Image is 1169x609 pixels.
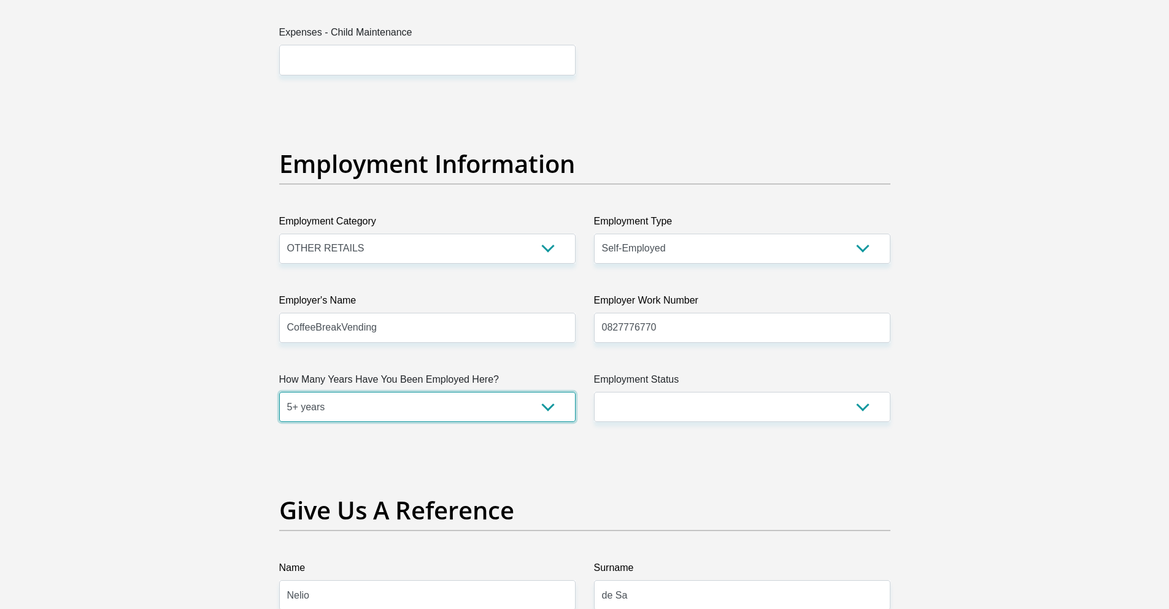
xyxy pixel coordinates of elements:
label: Employer's Name [279,293,576,313]
label: How Many Years Have You Been Employed Here? [279,372,576,392]
h2: Give Us A Reference [279,496,890,525]
label: Employment Type [594,214,890,234]
label: Employment Category [279,214,576,234]
label: Expenses - Child Maintenance [279,25,576,45]
input: Employer's Name [279,313,576,343]
input: Expenses - Child Maintenance [279,45,576,75]
label: Employer Work Number [594,293,890,313]
h2: Employment Information [279,149,890,178]
label: Surname [594,561,890,580]
label: Name [279,561,576,580]
input: Employer Work Number [594,313,890,343]
label: Employment Status [594,372,890,392]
